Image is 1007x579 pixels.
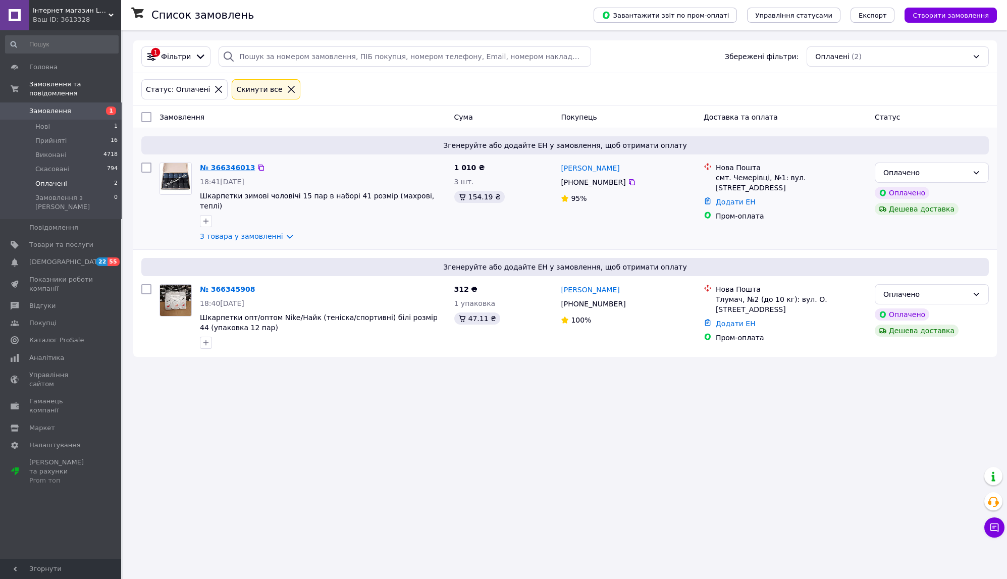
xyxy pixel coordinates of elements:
span: 1 упаковка [454,299,496,307]
span: Cума [454,113,473,121]
a: Додати ЕН [716,320,756,328]
div: [PHONE_NUMBER] [559,297,627,311]
div: [PHONE_NUMBER] [559,175,627,189]
span: Показники роботи компанії [29,275,93,293]
a: 3 товара у замовленні [200,232,283,240]
div: Cкинути все [234,84,284,95]
span: 1 [106,107,116,115]
a: Фото товару [160,284,192,317]
span: Маркет [29,424,55,433]
a: № 366346013 [200,164,255,172]
span: Виконані [35,150,67,160]
span: 22 [96,257,108,266]
span: Інтернет магазин Lux Shop [33,6,109,15]
span: 100% [571,316,591,324]
button: Експорт [851,8,895,23]
div: Статус: Оплачені [144,84,212,95]
span: Прийняті [35,136,67,145]
span: Аналітика [29,353,64,362]
span: [DEMOGRAPHIC_DATA] [29,257,104,267]
span: 312 ₴ [454,285,478,293]
img: Фото товару [160,285,191,316]
span: Замовлення з [PERSON_NAME] [35,193,114,212]
div: 47.11 ₴ [454,312,500,325]
span: Повідомлення [29,223,78,232]
a: [PERSON_NAME] [561,285,619,295]
div: Оплачено [875,187,929,199]
span: Управління сайтом [29,371,93,389]
span: Експорт [859,12,887,19]
span: Нові [35,122,50,131]
div: смт. Чемерівці, №1: вул. [STREET_ADDRESS] [716,173,867,193]
span: Збережені фільтри: [725,51,799,62]
span: Завантажити звіт по пром-оплаті [602,11,729,20]
span: Налаштування [29,441,81,450]
button: Управління статусами [747,8,840,23]
span: 2 [114,179,118,188]
div: Пром-оплата [716,211,867,221]
span: (2) [852,52,862,61]
span: 3 шт. [454,178,474,186]
span: 1 010 ₴ [454,164,485,172]
button: Чат з покупцем [984,517,1004,538]
div: 154.19 ₴ [454,191,505,203]
button: Створити замовлення [905,8,997,23]
span: Покупці [29,319,57,328]
input: Пошук за номером замовлення, ПІБ покупця, номером телефону, Email, номером накладної [219,46,591,67]
div: Нова Пошта [716,163,867,173]
div: Дешева доставка [875,203,959,215]
span: Покупець [561,113,597,121]
span: Товари та послуги [29,240,93,249]
a: № 366345908 [200,285,255,293]
a: Фото товару [160,163,192,195]
div: Дешева доставка [875,325,959,337]
span: Каталог ProSale [29,336,84,345]
span: Згенеруйте або додайте ЕН у замовлення, щоб отримати оплату [145,140,985,150]
span: 55 [108,257,119,266]
a: Створити замовлення [894,11,997,19]
span: Статус [875,113,900,121]
span: Замовлення [160,113,204,121]
span: 95% [571,194,587,202]
div: Оплачено [883,167,968,178]
span: [PERSON_NAME] та рахунки [29,458,93,486]
span: Оплачені [35,179,67,188]
div: Оплачено [883,289,968,300]
span: 794 [107,165,118,174]
span: 18:40[DATE] [200,299,244,307]
img: Фото товару [160,163,191,194]
span: Гаманець компанії [29,397,93,415]
span: 18:41[DATE] [200,178,244,186]
span: 1 [114,122,118,131]
span: 0 [114,193,118,212]
div: Ваш ID: 3613328 [33,15,121,24]
h1: Список замовлень [151,9,254,21]
span: Замовлення [29,107,71,116]
div: Оплачено [875,308,929,321]
button: Завантажити звіт по пром-оплаті [594,8,737,23]
span: 16 [111,136,118,145]
a: [PERSON_NAME] [561,163,619,173]
a: Шкарпетки зимові чоловічі 15 пар в наборі 41 розмір (махрові, теплі) [200,192,434,210]
a: Додати ЕН [716,198,756,206]
span: Замовлення та повідомлення [29,80,121,98]
span: Доставка та оплата [704,113,778,121]
div: Тлумач, №2 (до 10 кг): вул. О. [STREET_ADDRESS] [716,294,867,314]
span: Фільтри [161,51,191,62]
span: Згенеруйте або додайте ЕН у замовлення, щоб отримати оплату [145,262,985,272]
div: Нова Пошта [716,284,867,294]
span: 4718 [103,150,118,160]
span: Створити замовлення [913,12,989,19]
span: Оплачені [815,51,850,62]
input: Пошук [5,35,119,54]
div: Prom топ [29,476,93,485]
span: Управління статусами [755,12,832,19]
a: Шкарпетки опт/оптом Nike/Найк (теніска/спортивні) білі розмір 44 (упаковка 12 пар) [200,313,438,332]
span: Відгуки [29,301,56,310]
span: Скасовані [35,165,70,174]
div: Пром-оплата [716,333,867,343]
span: Головна [29,63,58,72]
